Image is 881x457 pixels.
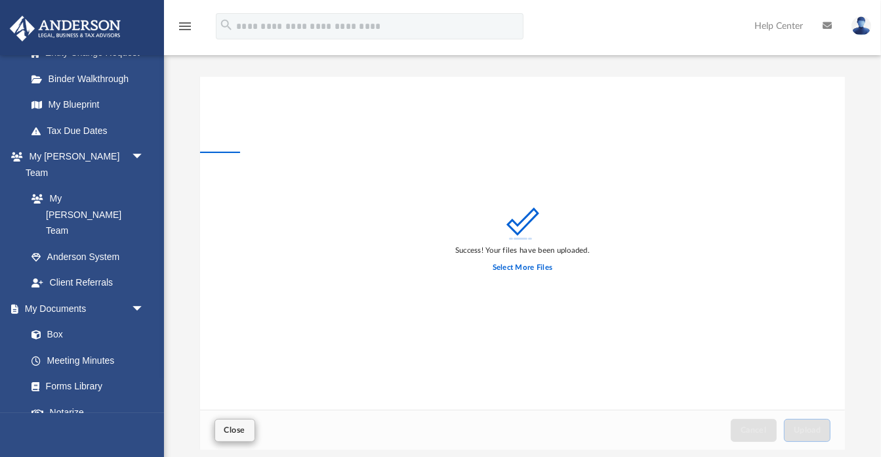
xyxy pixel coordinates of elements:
a: Box [18,322,151,348]
label: Select More Files [493,262,552,274]
span: Close [224,426,245,434]
div: Success! Your files have been uploaded. [455,245,590,257]
a: Anderson System [18,244,157,270]
button: Cancel [731,419,777,442]
div: grid [200,77,846,410]
span: arrow_drop_down [131,144,157,171]
a: My Documentsarrow_drop_down [9,295,157,322]
img: Anderson Advisors Platinum Portal [6,16,125,41]
a: menu [177,25,193,34]
a: Forms Library [18,374,151,400]
i: search [219,18,234,32]
span: Cancel [741,426,767,434]
span: arrow_drop_down [131,295,157,322]
a: Notarize [18,399,157,425]
a: Tax Due Dates [18,118,164,144]
a: Client Referrals [18,270,157,296]
a: My Blueprint [18,92,157,118]
a: My [PERSON_NAME] Teamarrow_drop_down [9,144,157,186]
div: Upload [200,77,846,450]
a: Binder Walkthrough [18,66,164,92]
button: Close [215,419,255,442]
a: Meeting Minutes [18,347,157,374]
i: menu [177,18,193,34]
a: My [PERSON_NAME] Team [18,186,151,244]
img: User Pic [851,16,871,35]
